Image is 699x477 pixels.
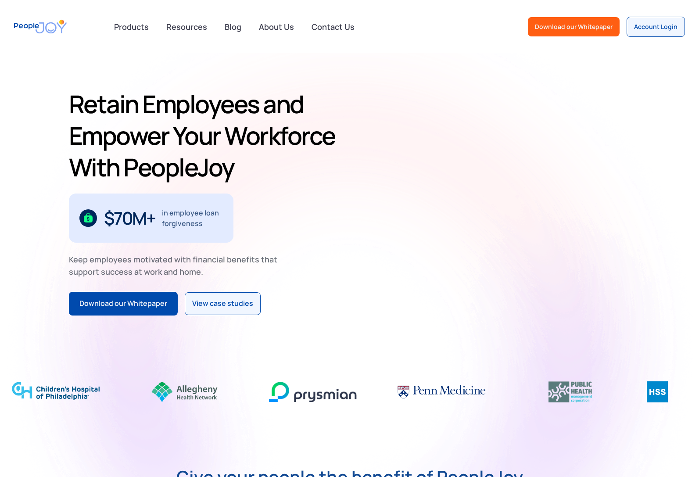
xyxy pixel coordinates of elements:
[109,18,154,36] div: Products
[162,208,223,229] div: in employee loan forgiveness
[185,292,261,315] a: View case studies
[69,88,346,183] h1: Retain Employees and Empower Your Workforce With PeopleJoy
[69,194,233,243] div: 1 / 3
[306,17,360,36] a: Contact Us
[161,17,212,36] a: Resources
[69,253,285,278] div: Keep employees motivated with financial benefits that support success at work and home.
[69,292,178,316] a: Download our Whitepaper
[528,17,620,36] a: Download our Whitepaper
[79,298,167,309] div: Download our Whitepaper
[192,298,253,309] div: View case studies
[535,22,613,31] div: Download our Whitepaper
[627,17,685,37] a: Account Login
[254,17,299,36] a: About Us
[634,22,677,31] div: Account Login
[14,14,67,39] a: home
[219,17,247,36] a: Blog
[104,211,155,225] div: $70M+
